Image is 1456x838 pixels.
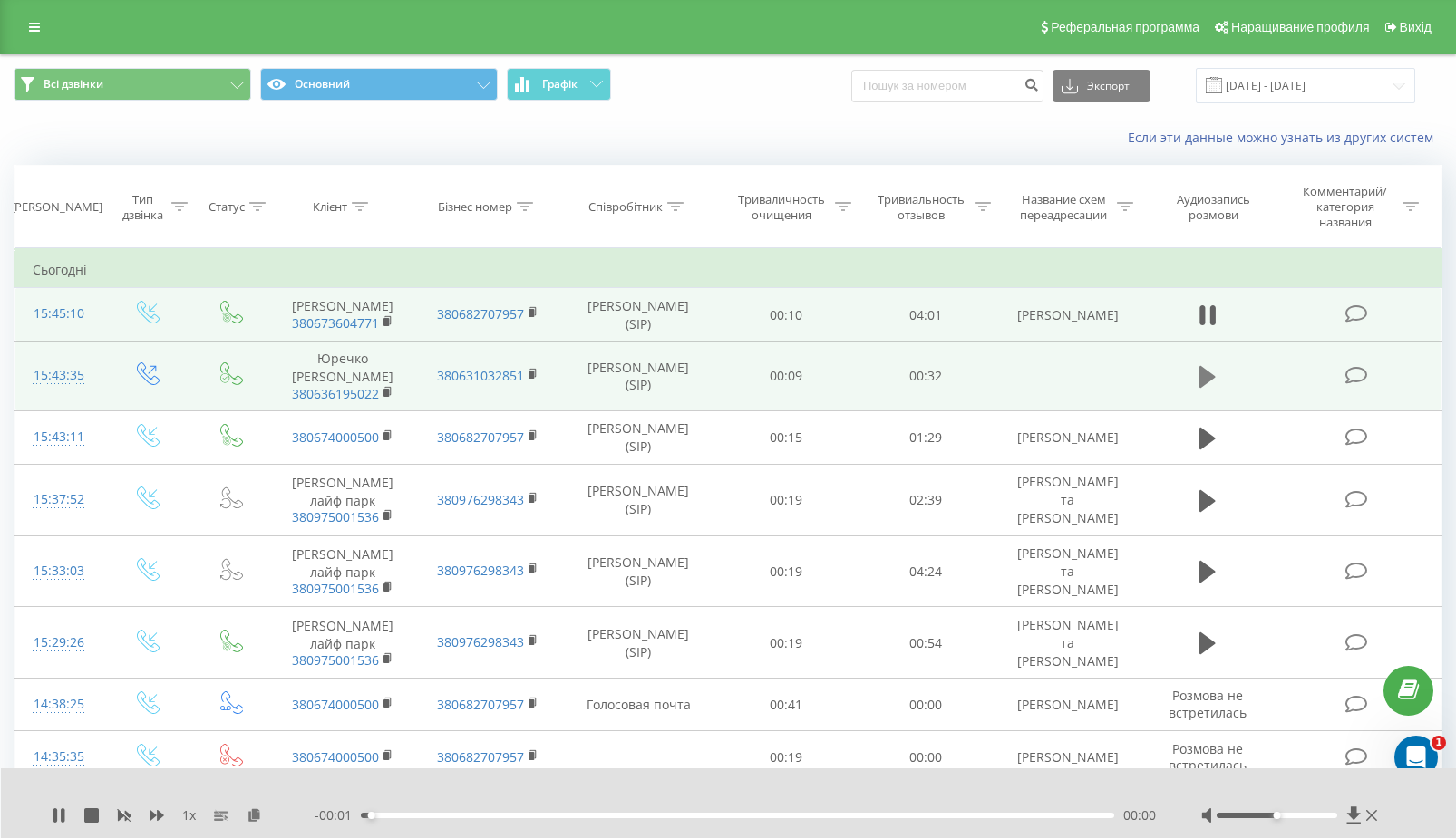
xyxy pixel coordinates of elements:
font: [PERSON_NAME] [11,198,102,215]
font: 00:10 [770,306,802,323]
font: [PERSON_NAME] та [PERSON_NAME] [1017,544,1119,598]
a: 380975001536 [292,508,379,525]
font: 00:41 [770,696,802,713]
font: 15:43:11 [34,428,84,445]
a: 380636195022 [292,385,379,402]
font: Клієнт [313,198,347,215]
a: 380674000500 [292,748,379,766]
font: Название схем переадресации [1020,191,1107,223]
font: [PERSON_NAME] та [PERSON_NAME] [1017,616,1119,669]
font: Сьогодні [33,261,87,278]
font: Аудиозапись розмови [1177,191,1250,223]
font: 04:24 [909,563,942,580]
a: 380682707957 [437,696,524,713]
font: 00:09 [770,368,802,385]
a: 380682707957 [437,429,524,446]
font: Розмова не встретилась [1169,687,1247,720]
font: [PERSON_NAME] (SIP) [587,297,689,332]
font: - [315,806,319,824]
font: Наращивание профиля [1231,20,1369,34]
input: Пошук за номером [851,70,1043,102]
font: х [189,806,196,824]
font: 00:19 [770,634,802,651]
a: 380976298343 [437,633,524,650]
a: 380674000500 [292,696,379,713]
font: [PERSON_NAME] [1017,429,1119,447]
a: 380975001536 [292,580,379,597]
font: Основний [295,76,350,92]
font: Всі дзвінки [44,76,103,92]
a: 380976298343 [437,491,524,508]
font: Комментарий/категория названия [1303,183,1387,230]
font: [PERSON_NAME] (SIP) [587,625,689,660]
a: 380674000500 [292,429,379,446]
font: 00:00 [909,696,942,713]
font: [PERSON_NAME] (SIP) [587,420,689,456]
a: Если эти данные можно узнать из других систем [1128,129,1442,146]
font: 00:54 [909,634,942,651]
button: Основний [260,68,498,101]
iframe: Интерком-чат в режиме реального времени [1394,736,1438,779]
font: Реферальная программа [1051,20,1199,34]
button: Графік [507,68,611,101]
a: 380976298343 [437,562,524,579]
font: Тривиальность отзывов [878,191,965,223]
font: Голосовая почта [587,696,691,713]
font: Статус [209,198,245,215]
a: 380682707957 [437,305,524,323]
font: 00:15 [770,429,802,447]
font: 15:29:26 [34,633,84,650]
font: 15:33:03 [34,562,84,579]
font: 14:38:25 [34,695,84,712]
font: Розмова не встретилась [1169,740,1247,774]
font: Графік [542,76,578,92]
font: 14:35:35 [34,747,84,765]
font: [PERSON_NAME] лайф парк [292,545,393,581]
font: 15:37:52 [34,490,84,507]
font: [PERSON_NAME] [1017,306,1119,323]
div: Метка доступности [368,812,375,819]
font: 00:19 [770,749,802,766]
button: Всі дзвінки [14,68,251,101]
font: [PERSON_NAME] лайф парк [292,617,393,652]
font: [PERSON_NAME] лайф парк [292,474,393,509]
font: [PERSON_NAME] (SIP) [587,359,689,394]
font: Співробітник [588,198,663,215]
a: 380673604771 [292,314,379,332]
font: Триваличность очищения [738,191,825,223]
font: 1 [182,806,189,824]
font: [PERSON_NAME] [1017,749,1119,766]
font: 00:32 [909,368,942,385]
font: 00:00 [1123,806,1156,824]
font: 00:19 [770,491,802,508]
font: Тип дзвінка [122,191,163,223]
font: [PERSON_NAME] [292,298,393,315]
font: 00:01 [319,806,352,824]
font: 00:19 [770,563,802,580]
font: 00:00 [909,749,942,766]
font: 04:01 [909,306,942,323]
font: [PERSON_NAME] та [PERSON_NAME] [1017,473,1119,526]
font: 01:29 [909,429,942,447]
font: Вихід [1400,20,1432,34]
font: Экспорт [1087,78,1130,93]
font: [PERSON_NAME] (SIP) [587,554,689,589]
font: [PERSON_NAME] (SIP) [587,482,689,517]
a: 380975001536 [292,651,379,669]
a: 380682707957 [437,748,524,766]
button: Экспорт [1053,70,1150,102]
a: 380631032851 [437,367,524,384]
